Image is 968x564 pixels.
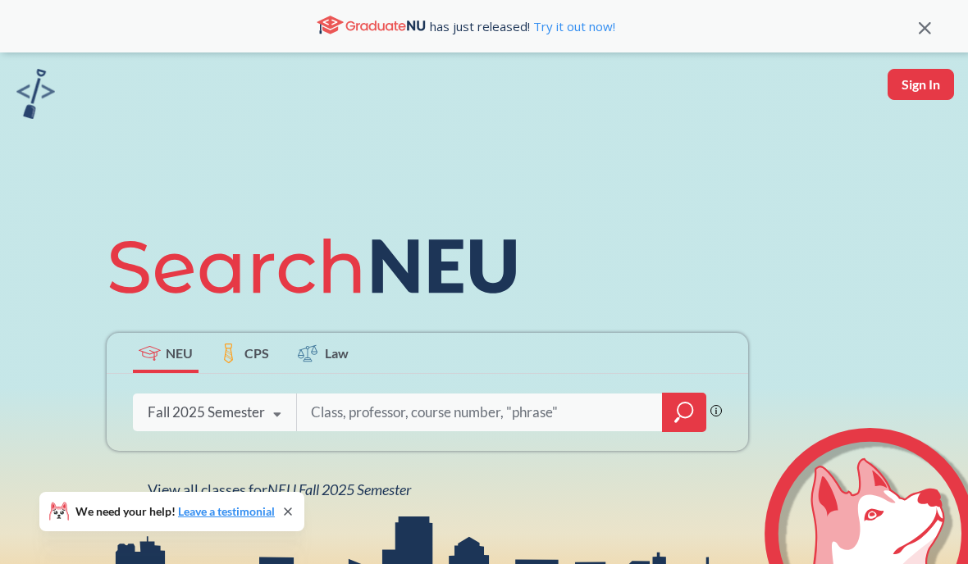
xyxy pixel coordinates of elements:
a: Try it out now! [530,18,615,34]
div: Fall 2025 Semester [148,403,265,421]
a: Leave a testimonial [178,504,275,518]
a: sandbox logo [16,69,55,124]
span: NEU Fall 2025 Semester [267,480,411,498]
button: Sign In [888,69,954,100]
span: CPS [244,343,269,362]
span: has just released! [430,17,615,35]
div: magnifying glass [662,393,706,432]
span: Law [325,343,349,362]
input: Class, professor, course number, "phrase" [309,395,651,430]
span: View all classes for [148,480,411,498]
img: sandbox logo [16,69,55,119]
span: NEU [166,343,193,362]
span: We need your help! [75,506,275,517]
svg: magnifying glass [674,401,694,424]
